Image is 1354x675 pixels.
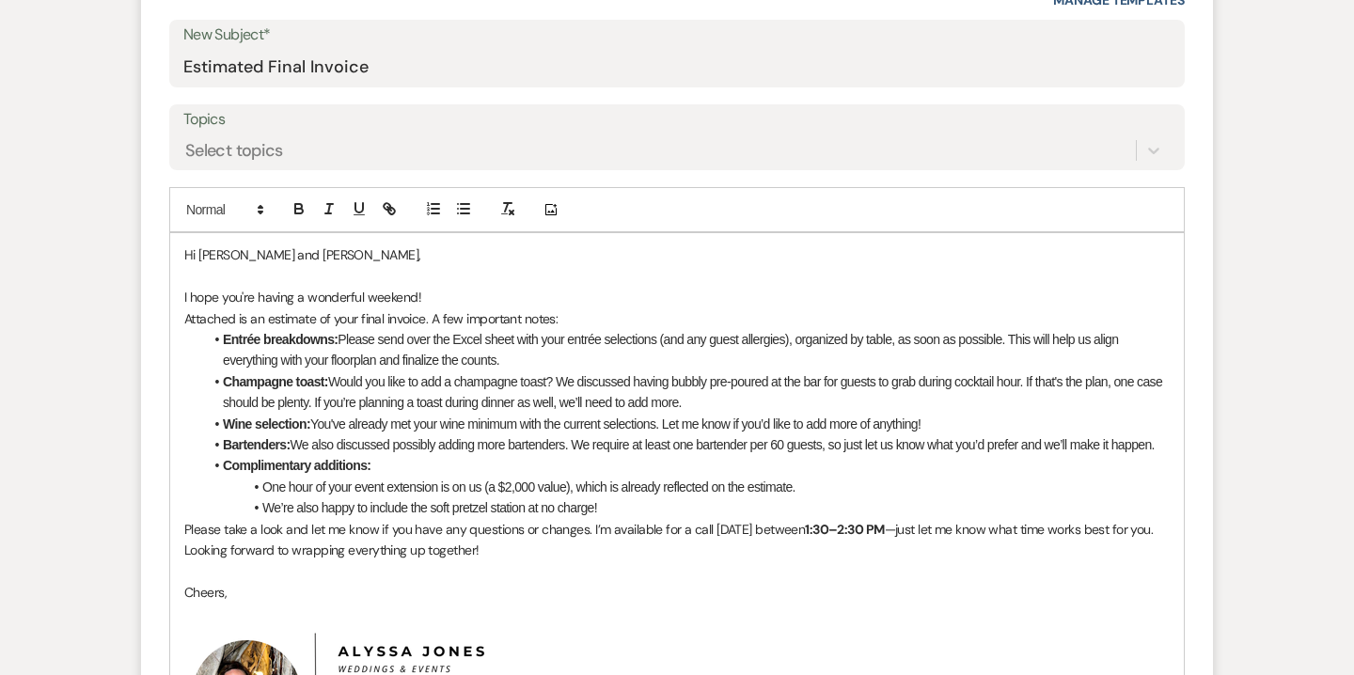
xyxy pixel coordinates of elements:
[203,497,1170,518] li: We’re also happy to include the soft pretzel station at no charge!
[223,332,338,347] strong: Entrée breakdowns:
[183,106,1171,133] label: Topics
[184,582,1170,603] p: Cheers,
[223,437,291,452] strong: Bartenders:
[223,416,310,432] strong: Wine selection:
[805,521,884,538] strong: 1:30–2:30 PM
[183,22,1171,49] label: New Subject*
[223,374,328,389] strong: Champagne toast:
[203,329,1170,371] li: Please send over the Excel sheet with your entrée selections (and any guest allergies), organized...
[203,371,1170,414] li: Would you like to add a champagne toast? We discussed having bubbly pre-poured at the bar for gue...
[184,519,1170,540] p: Please take a look and let me know if you have any questions or changes. I’m available for a call...
[203,477,1170,497] li: One hour of your event extension is on us (a $2,000 value), which is already reflected on the est...
[184,540,1170,560] p: Looking forward to wrapping everything up together!
[203,434,1170,455] li: We also discussed possibly adding more bartenders. We require at least one bartender per 60 guest...
[184,287,1170,307] p: I hope you're having a wonderful weekend!
[203,414,1170,434] li: You've already met your wine minimum with the current selections. Let me know if you’d like to ad...
[184,244,1170,265] p: Hi [PERSON_NAME] and [PERSON_NAME],
[223,458,370,473] strong: Complimentary additions:
[185,138,283,164] div: Select topics
[184,308,1170,329] p: Attached is an estimate of your final invoice. A few important notes:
